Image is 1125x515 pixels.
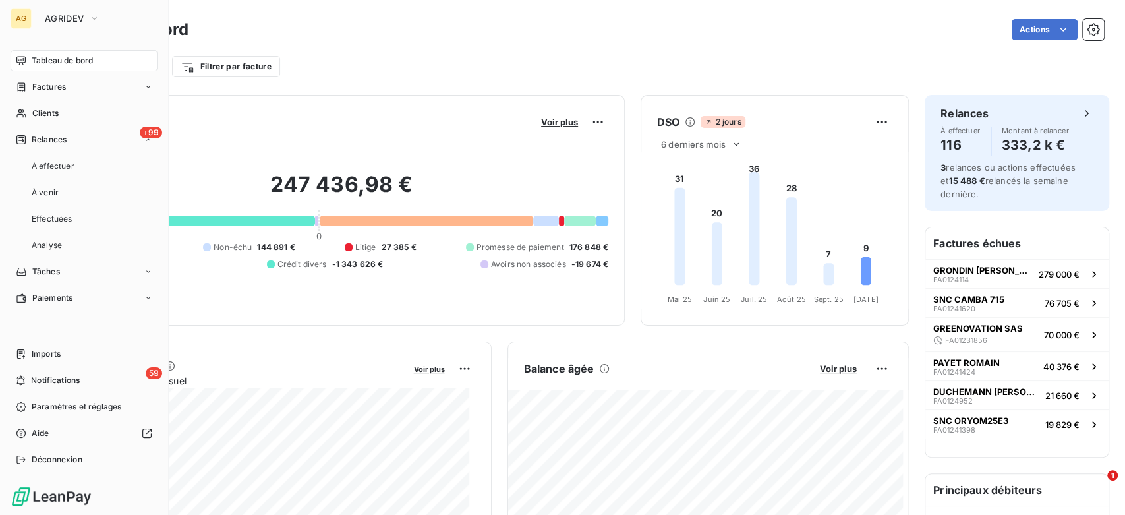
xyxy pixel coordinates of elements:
[32,107,59,119] span: Clients
[853,294,879,303] tspan: [DATE]
[1002,135,1069,156] h4: 333,2 k €
[1044,330,1080,340] span: 70 000 €
[940,162,946,173] span: 3
[32,55,93,67] span: Tableau de bord
[925,351,1109,380] button: PAYET ROMAINFA0124142440 376 €
[933,294,1004,305] span: SNC CAMBA 715
[140,127,162,138] span: +99
[32,454,82,466] span: Déconnexion
[925,227,1109,259] h6: Factures échues
[1039,269,1080,280] span: 279 000 €
[925,288,1109,317] button: SNC CAMBA 715FA0124162076 705 €
[172,56,280,77] button: Filtrer par facture
[146,367,162,379] span: 59
[32,213,72,225] span: Effectuées
[933,397,973,405] span: FA0124952
[814,294,844,303] tspan: Sept. 25
[661,139,726,150] span: 6 derniers mois
[382,241,417,253] span: 27 385 €
[32,266,60,278] span: Tâches
[257,241,295,253] span: 144 891 €
[32,427,49,439] span: Aide
[571,258,608,270] span: -19 674 €
[925,474,1109,506] h6: Principaux débiteurs
[316,231,322,241] span: 0
[491,258,566,270] span: Avoirs non associés
[541,117,578,127] span: Voir plus
[31,375,80,386] span: Notifications
[1045,298,1080,309] span: 76 705 €
[940,106,989,121] h6: Relances
[32,348,61,360] span: Imports
[816,363,861,375] button: Voir plus
[933,368,975,376] span: FA01241424
[1002,127,1069,135] span: Montant à relancer
[569,241,608,253] span: 176 848 €
[933,357,1000,368] span: PAYET ROMAIN
[32,187,59,198] span: À venir
[657,114,679,130] h6: DSO
[277,258,327,270] span: Crédit divers
[11,486,92,507] img: Logo LeanPay
[524,361,594,377] h6: Balance âgée
[32,81,66,93] span: Factures
[933,415,1008,426] span: SNC ORYOM25E3
[948,175,985,186] span: 15 488 €
[11,423,158,444] a: Aide
[933,276,969,284] span: FA0124114
[45,13,84,24] span: AGRIDEV
[925,380,1109,409] button: DUCHEMANN [PERSON_NAME]FA012495221 660 €
[1043,361,1080,372] span: 40 376 €
[925,317,1109,351] button: GREENOVATION SASFA0123185670 000 €
[940,162,1076,199] span: relances ou actions effectuées et relancés la semaine dernière.
[410,363,449,375] button: Voir plus
[32,160,74,172] span: À effectuer
[945,336,987,344] span: FA01231856
[933,426,975,434] span: FA01241398
[32,401,121,413] span: Paramètres et réglages
[537,116,582,128] button: Voir plus
[668,294,692,303] tspan: Mai 25
[701,116,745,128] span: 2 jours
[1107,470,1118,481] span: 1
[214,241,252,253] span: Non-échu
[11,8,32,29] div: AG
[74,374,405,388] span: Chiffre d'affaires mensuel
[925,409,1109,439] button: SNC ORYOM25E3FA0124139819 829 €
[820,363,857,374] span: Voir plus
[1012,19,1078,40] button: Actions
[355,241,376,253] span: Litige
[703,294,730,303] tspan: Juin 25
[1080,470,1112,502] iframe: Intercom live chat
[332,258,383,270] span: -1 343 626 €
[933,323,1023,334] span: GREENOVATION SAS
[476,241,564,253] span: Promesse de paiement
[32,239,62,251] span: Analyse
[1045,390,1080,401] span: 21 660 €
[933,305,975,313] span: FA01241620
[414,365,445,374] span: Voir plus
[32,292,72,304] span: Paiements
[933,386,1040,397] span: DUCHEMANN [PERSON_NAME]
[777,294,806,303] tspan: Août 25
[74,171,608,211] h2: 247 436,98 €
[940,127,980,135] span: À effectuer
[933,265,1033,276] span: GRONDIN [PERSON_NAME]
[940,135,980,156] h4: 116
[925,259,1109,288] button: GRONDIN [PERSON_NAME]FA0124114279 000 €
[741,294,767,303] tspan: Juil. 25
[1045,419,1080,430] span: 19 829 €
[32,134,67,146] span: Relances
